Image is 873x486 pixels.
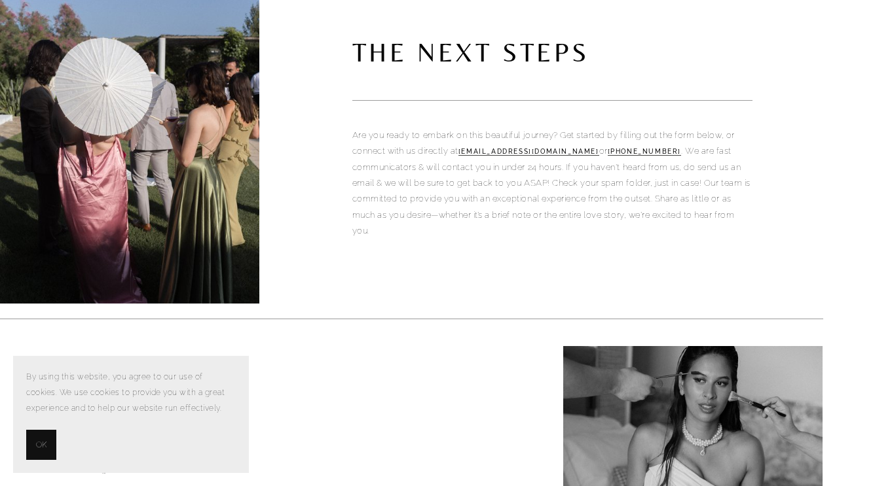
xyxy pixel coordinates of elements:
a: [PHONE_NUMBER] [608,148,681,156]
a: [EMAIL_ADDRESS][DOMAIN_NAME] [458,148,599,156]
p: By using this website, you agree to our use of cookies. We use cookies to provide you with a grea... [26,369,236,417]
code: the next steps [352,31,614,74]
section: Cookie banner [13,356,249,473]
p: 1. To begin, fill out the form below. [71,461,542,477]
p: Are you ready to embark on this beautiful journey? Get started by filling out the form below, or ... [352,128,752,239]
span: OK [36,437,46,453]
button: OK [26,430,56,460]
